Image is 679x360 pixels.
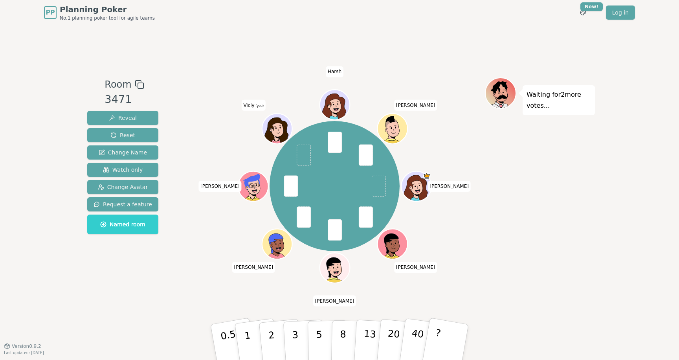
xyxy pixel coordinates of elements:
button: Reveal [87,111,158,125]
button: Change Name [87,145,158,160]
button: Reset [87,128,158,142]
span: Room [105,77,131,92]
span: Gary is the host [423,172,430,180]
span: (you) [255,104,264,107]
span: Click to change your name [232,262,275,273]
span: Click to change your name [428,181,471,192]
span: Click to change your name [198,181,242,192]
span: Click to change your name [326,66,343,77]
div: 3471 [105,92,144,108]
button: Watch only [87,163,158,177]
span: Last updated: [DATE] [4,351,44,355]
button: Click to change your avatar [263,114,291,143]
a: Log in [606,6,635,20]
span: Request a feature [94,200,152,208]
button: New! [576,6,590,20]
span: Named room [100,220,145,228]
span: Reveal [109,114,137,122]
span: Reset [110,131,135,139]
span: Planning Poker [60,4,155,15]
p: Waiting for 2 more votes... [527,89,591,111]
span: Change Name [99,149,147,156]
button: Change Avatar [87,180,158,194]
span: Click to change your name [394,99,437,110]
button: Named room [87,215,158,234]
span: No.1 planning poker tool for agile teams [60,15,155,21]
span: Version 0.9.2 [12,343,41,349]
button: Request a feature [87,197,158,211]
span: Watch only [103,166,143,174]
span: Change Avatar [98,183,148,191]
span: Click to change your name [241,99,266,110]
button: Version0.9.2 [4,343,41,349]
a: PPPlanning PokerNo.1 planning poker tool for agile teams [44,4,155,21]
div: New! [580,2,603,11]
span: Click to change your name [394,262,437,273]
span: PP [46,8,55,17]
span: Click to change your name [313,295,356,306]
